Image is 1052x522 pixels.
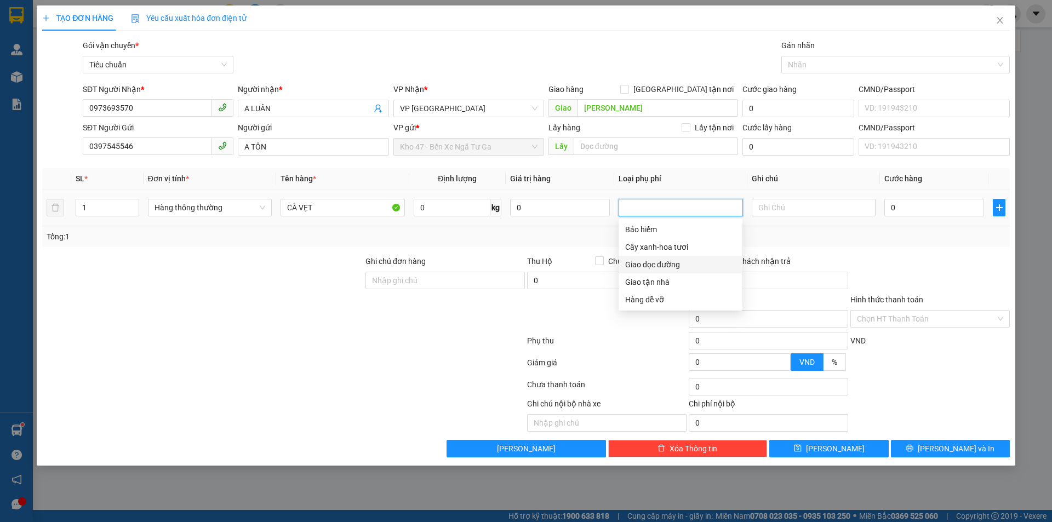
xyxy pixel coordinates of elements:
[497,443,556,455] span: [PERSON_NAME]
[614,168,747,190] th: Loại phụ phí
[47,199,64,216] button: delete
[619,221,742,238] div: Bảo hiểm
[393,122,544,134] div: VP gửi
[742,138,854,156] input: Cước lấy hàng
[794,444,802,453] span: save
[608,440,768,457] button: deleteXóa Thông tin
[238,122,388,134] div: Người gửi
[131,14,247,22] span: Yêu cầu xuất hóa đơn điện tử
[625,259,736,271] div: Giao dọc đường
[859,83,1009,95] div: CMND/Passport
[548,85,584,94] span: Giao hàng
[218,141,227,150] span: phone
[578,99,738,117] input: Dọc đường
[393,85,424,94] span: VP Nhận
[76,174,84,183] span: SL
[625,294,736,306] div: Hàng dễ vỡ
[884,174,922,183] span: Cước hàng
[619,238,742,256] div: Cây xanh-hoa tươi
[548,137,574,155] span: Lấy
[781,41,815,50] label: Gán nhãn
[742,123,792,132] label: Cước lấy hàng
[526,335,688,354] div: Phụ thu
[148,174,189,183] span: Đơn vị tính
[47,231,406,243] div: Tổng: 1
[850,295,923,304] label: Hình thức thanh toán
[526,378,688,398] div: Chưa thanh toán
[806,443,865,455] span: [PERSON_NAME]
[238,83,388,95] div: Người nhận
[918,443,994,455] span: [PERSON_NAME] và In
[850,336,866,345] span: VND
[906,444,913,453] span: printer
[619,273,742,291] div: Giao tận nhà
[604,255,687,267] span: Chuyển khoản ng. gửi
[670,443,717,455] span: Xóa Thông tin
[891,440,1010,457] button: printer[PERSON_NAME] và In
[218,103,227,112] span: phone
[548,99,578,117] span: Giao
[690,122,738,134] span: Lấy tận nơi
[993,199,1005,216] button: plus
[742,100,854,117] input: Cước giao hàng
[993,203,1004,212] span: plus
[619,291,742,308] div: Hàng dễ vỡ
[625,241,736,253] div: Cây xanh-hoa tươi
[83,122,233,134] div: SĐT Người Gửi
[689,398,848,414] div: Chi phí nội bộ
[42,14,113,22] span: TẠO ĐƠN HÀNG
[832,358,837,366] span: %
[799,358,815,366] span: VND
[574,137,738,155] input: Dọc đường
[625,223,736,236] div: Bảo hiểm
[527,257,552,266] span: Thu Hộ
[400,139,538,155] span: Kho 47 - Bến Xe Ngã Tư Ga
[548,123,580,132] span: Lấy hàng
[769,440,888,457] button: save[PERSON_NAME]
[985,5,1015,36] button: Close
[89,56,227,73] span: Tiêu chuẩn
[83,83,233,95] div: SĐT Người Nhận
[510,199,610,216] input: 0
[438,174,477,183] span: Định lượng
[490,199,501,216] span: kg
[42,14,50,22] span: plus
[859,122,1009,134] div: CMND/Passport
[629,83,738,95] span: [GEOGRAPHIC_DATA] tận nơi
[447,440,606,457] button: [PERSON_NAME]
[752,199,876,216] input: Ghi Chú
[374,104,382,113] span: user-add
[625,276,736,288] div: Giao tận nhà
[747,168,880,190] th: Ghi chú
[527,414,687,432] input: Nhập ghi chú
[527,398,687,414] div: Ghi chú nội bộ nhà xe
[281,199,404,216] input: VD: Bàn, Ghế
[155,199,265,216] span: Hàng thông thường
[131,14,140,23] img: icon
[400,100,538,117] span: VP Đà Lạt
[83,41,139,50] span: Gói vận chuyển
[365,257,426,266] label: Ghi chú đơn hàng
[658,444,665,453] span: delete
[697,255,795,267] span: Phí thu hộ khách nhận trả
[281,174,316,183] span: Tên hàng
[365,272,525,289] input: Ghi chú đơn hàng
[742,85,797,94] label: Cước giao hàng
[619,256,742,273] div: Giao dọc đường
[996,16,1004,25] span: close
[526,357,688,376] div: Giảm giá
[510,174,551,183] span: Giá trị hàng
